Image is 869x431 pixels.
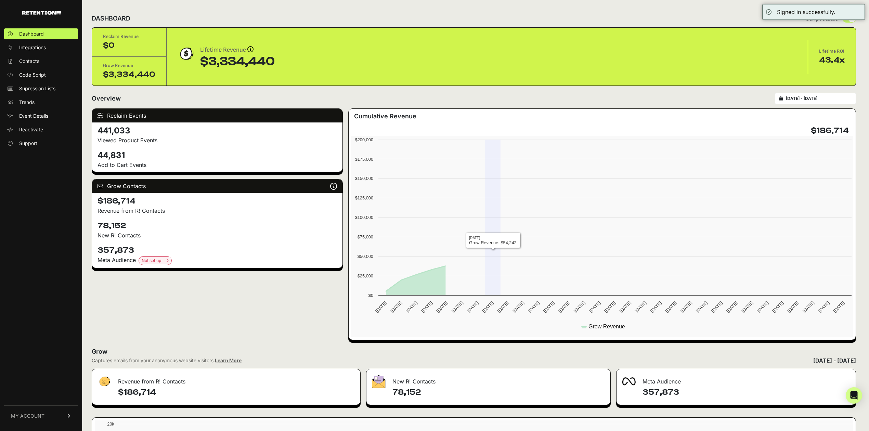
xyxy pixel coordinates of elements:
div: Grow Contacts [92,179,342,193]
p: Revenue from R! Contacts [98,207,337,215]
a: MY ACCOUNT [4,405,78,426]
text: [DATE] [466,300,479,314]
text: [DATE] [664,300,678,314]
div: Captures emails from your anonymous website visitors. [92,357,242,364]
a: Reactivate [4,124,78,135]
h4: 441,033 [98,125,337,136]
p: New R! Contacts [98,231,337,239]
text: [DATE] [481,300,494,314]
h2: Grow [92,347,856,356]
a: Code Script [4,69,78,80]
h2: DASHBOARD [92,14,130,23]
div: Revenue from R! Contacts [92,369,360,390]
div: Meta Audience [98,256,337,265]
text: [DATE] [787,300,800,314]
a: Trends [4,97,78,108]
text: $200,000 [355,137,373,142]
h4: 357,873 [98,245,337,256]
h4: 78,152 [392,387,605,398]
div: Grow Revenue [103,62,155,69]
text: [DATE] [390,300,403,314]
h3: Cumulative Revenue [354,112,416,121]
text: $150,000 [355,176,373,181]
h4: 78,152 [98,220,337,231]
p: Add to Cart Events [98,161,337,169]
a: Contacts [4,56,78,67]
p: Viewed Product Events [98,136,337,144]
text: [DATE] [771,300,784,314]
text: [DATE] [756,300,769,314]
text: $0 [368,293,373,298]
h4: 357,873 [643,387,850,398]
div: Lifetime ROI [819,48,845,55]
span: Event Details [19,113,48,119]
div: Lifetime Revenue [200,45,275,55]
text: [DATE] [679,300,693,314]
div: New R! Contacts [366,369,610,390]
a: Dashboard [4,28,78,39]
text: [DATE] [802,300,815,314]
img: fa-dollar-13500eef13a19c4ab2b9ed9ad552e47b0d9fc28b02b83b90ba0e00f96d6372e9.png [98,375,111,388]
h4: $186,714 [811,125,849,136]
text: [DATE] [496,300,510,314]
div: $3,334,440 [103,69,155,80]
span: Reactivate [19,126,43,133]
span: MY ACCOUNT [11,413,44,419]
text: [DATE] [374,300,388,314]
text: $100,000 [355,215,373,220]
text: [DATE] [741,300,754,314]
text: [DATE] [817,300,830,314]
div: $0 [103,40,155,51]
text: [DATE] [603,300,617,314]
text: Grow Revenue [588,324,625,329]
div: $3,334,440 [200,55,275,68]
text: [DATE] [558,300,571,314]
text: [DATE] [725,300,739,314]
div: Reclaim Revenue [103,33,155,40]
img: fa-meta-2f981b61bb99beabf952f7030308934f19ce035c18b003e963880cc3fabeebb7.png [622,377,636,386]
a: Event Details [4,110,78,121]
text: [DATE] [436,300,449,314]
div: 43.4x [819,55,845,66]
span: Trends [19,99,35,106]
text: [DATE] [527,300,540,314]
text: [DATE] [405,300,418,314]
a: Supression Lists [4,83,78,94]
text: [DATE] [649,300,662,314]
div: Reclaim Events [92,109,342,122]
a: Learn More [215,357,242,363]
div: Meta Audience [617,369,856,390]
text: $50,000 [358,254,373,259]
img: dollar-coin-05c43ed7efb7bc0c12610022525b4bbbb207c7efeef5aecc26f025e68dcafac9.png [178,45,195,62]
text: [DATE] [832,300,846,314]
img: Retention.com [22,11,61,15]
span: Supression Lists [19,85,55,92]
text: [DATE] [573,300,586,314]
h4: $186,714 [98,196,337,207]
text: [DATE] [512,300,525,314]
text: [DATE] [420,300,433,314]
h4: $186,714 [118,387,355,398]
text: $175,000 [355,157,373,162]
img: fa-envelope-19ae18322b30453b285274b1b8af3d052b27d846a4fbe8435d1a52b978f639a2.png [372,375,386,388]
div: Open Intercom Messenger [846,387,862,404]
text: [DATE] [588,300,601,314]
div: [DATE] - [DATE] [813,356,856,365]
text: [DATE] [634,300,647,314]
a: Support [4,138,78,149]
text: $75,000 [358,234,373,239]
text: 20k [107,421,114,427]
text: [DATE] [619,300,632,314]
span: Code Script [19,71,46,78]
text: [DATE] [451,300,464,314]
span: Contacts [19,58,39,65]
h2: Overview [92,94,121,103]
span: Integrations [19,44,46,51]
a: Integrations [4,42,78,53]
text: [DATE] [710,300,724,314]
span: Dashboard [19,30,44,37]
h4: 44,831 [98,150,337,161]
div: Signed in successfully. [777,8,835,16]
text: [DATE] [695,300,708,314]
text: [DATE] [542,300,556,314]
